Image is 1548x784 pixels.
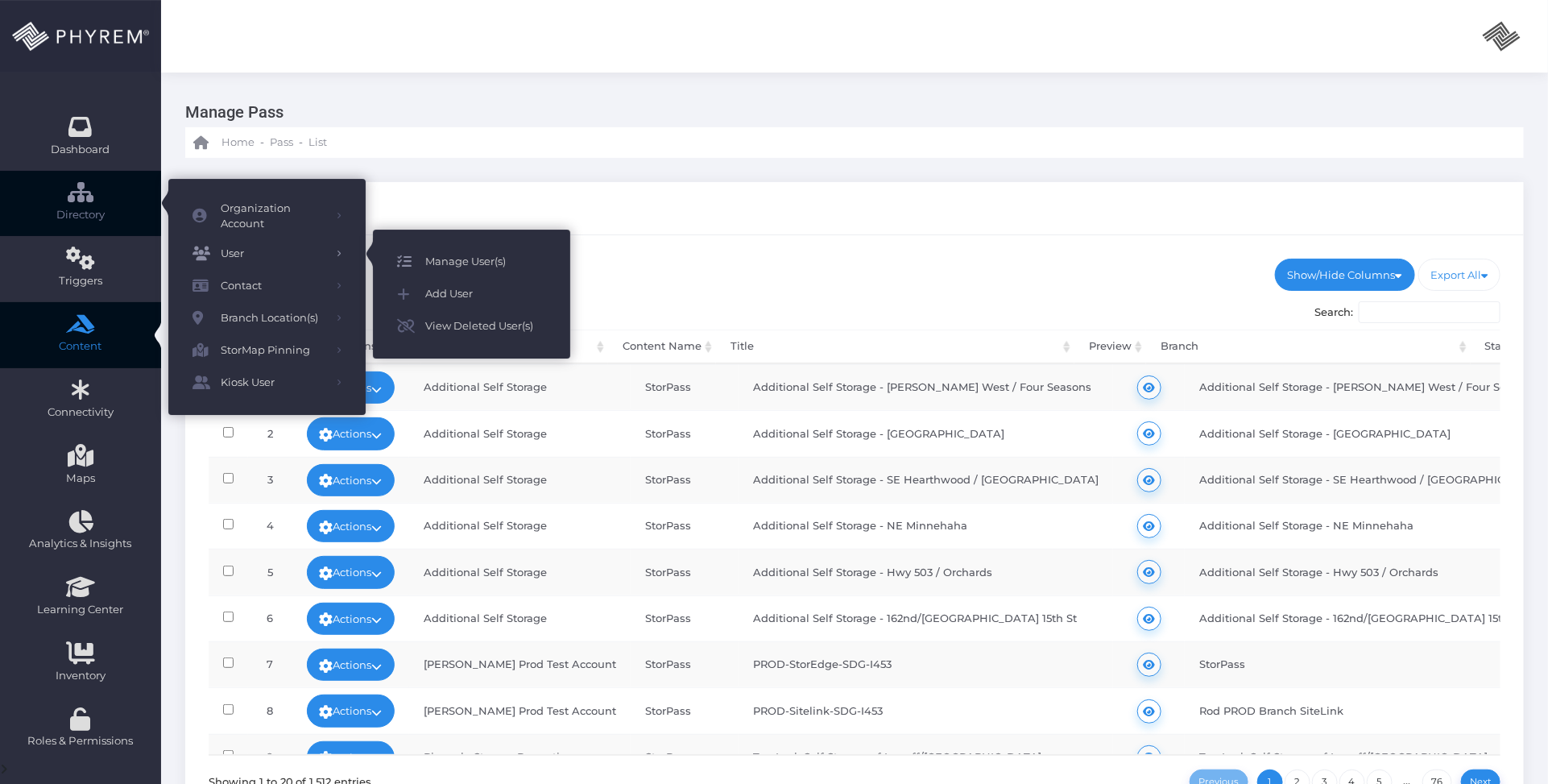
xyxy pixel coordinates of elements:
[1418,259,1501,291] a: Export All
[373,278,570,310] a: Add User
[1359,301,1500,324] input: Search:
[168,367,366,399] a: Kiosk User
[248,641,292,687] td: 7
[1146,330,1471,364] th: Branch: activate to sort column ascending
[10,733,151,749] span: Roles & Permissions
[307,464,395,496] a: Actions
[221,243,325,264] span: User
[221,372,325,393] span: Kiosk User
[608,330,716,364] th: Content Name: activate to sort column ascending
[221,201,325,232] span: Organization Account
[185,97,1512,127] h3: Manage Pass
[739,687,1113,733] td: PROD-Sitelink-SDG-I453
[409,734,631,780] td: Pinnacle Storage Properties
[307,603,395,635] a: Actions
[168,302,366,334] a: Branch Location(s)
[168,270,366,302] a: Contact
[409,410,631,456] td: Additional Self Storage
[409,549,631,595] td: Additional Self Storage
[221,135,255,151] span: Home
[409,595,631,641] td: Additional Self Storage
[373,246,570,278] a: Manage User(s)
[10,207,151,223] span: Directory
[10,273,151,289] span: Triggers
[168,238,366,270] a: User
[425,284,546,305] span: Add User
[373,310,570,342] a: View Deleted User(s)
[631,549,739,595] td: StorPass
[631,503,739,549] td: StorPass
[307,556,395,588] a: Actions
[739,410,1113,456] td: Additional Self Storage - [GEOGRAPHIC_DATA]
[248,595,292,641] td: 6
[631,641,739,687] td: StorPass
[409,641,631,687] td: [PERSON_NAME] Prod Test Account
[1471,330,1545,364] th: Status: activate to sort column ascending
[409,503,631,549] td: Additional Self Storage
[221,308,325,329] span: Branch Location(s)
[409,364,631,410] td: Additional Self Storage
[10,668,151,684] span: Inventory
[307,417,395,450] a: Actions
[10,404,151,421] span: Connectivity
[631,364,739,410] td: StorPass
[270,135,293,151] span: Pass
[307,510,395,542] a: Actions
[739,549,1113,595] td: Additional Self Storage - Hwy 503 / Orchards
[296,135,305,151] li: -
[631,457,739,503] td: StorPass
[739,503,1113,549] td: Additional Self Storage - NE Minnehaha
[739,734,1113,780] td: Top Lock Self Storage of Lugoff/[GEOGRAPHIC_DATA]
[258,135,267,151] li: -
[631,410,739,456] td: StorPass
[409,457,631,503] td: Additional Self Storage
[193,127,255,158] a: Home
[307,649,395,681] a: Actions
[221,276,325,297] span: Contact
[10,338,151,355] span: Content
[168,195,366,238] a: Organization Account
[308,127,327,158] a: List
[248,734,292,780] td: 9
[409,687,631,733] td: [PERSON_NAME] Prod Test Account
[1275,259,1415,291] a: Show/Hide Columns
[716,330,1074,364] th: Title: activate to sort column ascending
[739,457,1113,503] td: Additional Self Storage - SE Hearthwood / [GEOGRAPHIC_DATA]
[221,340,325,361] span: StorMap Pinning
[168,334,366,367] a: StorMap Pinning
[631,687,739,733] td: StorPass
[307,695,395,727] a: Actions
[631,734,739,780] td: StorPass
[248,687,292,733] td: 8
[1074,330,1146,364] th: Preview: activate to sort column ascending
[248,457,292,503] td: 3
[631,595,739,641] td: StorPass
[248,503,292,549] td: 4
[739,595,1113,641] td: Additional Self Storage - 162nd/[GEOGRAPHIC_DATA] 15th St
[739,641,1113,687] td: PROD-StorEdge-SDG-I453
[307,741,395,774] a: Actions
[248,549,292,595] td: 5
[739,364,1113,410] td: Additional Self Storage - [PERSON_NAME] West / Four Seasons
[248,410,292,456] td: 2
[425,251,546,272] span: Manage User(s)
[10,536,151,552] span: Analytics & Insights
[425,316,546,337] span: View Deleted User(s)
[1315,301,1501,324] label: Search:
[308,135,327,151] span: List
[10,602,151,618] span: Learning Center
[52,142,110,158] span: Dashboard
[66,471,95,487] span: Maps
[270,127,293,158] a: Pass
